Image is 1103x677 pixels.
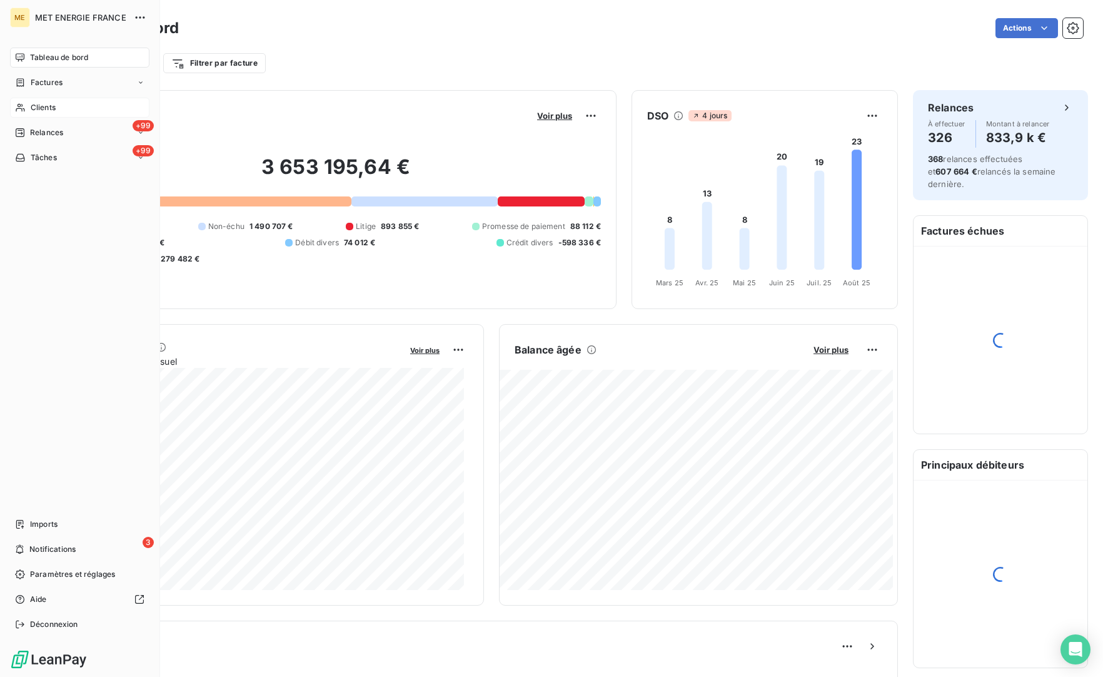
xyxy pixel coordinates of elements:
span: Tâches [31,152,57,163]
span: Montant à relancer [986,120,1050,128]
span: 88 112 € [570,221,601,232]
a: Factures [10,73,149,93]
span: Paramètres et réglages [30,569,115,580]
span: 4 jours [688,110,731,121]
span: Factures [31,77,63,88]
a: +99Relances [10,123,149,143]
button: Filtrer par facture [163,53,266,73]
span: 1 490 707 € [249,221,293,232]
h6: DSO [647,108,668,123]
button: Actions [995,18,1058,38]
span: Relances [30,127,63,138]
tspan: Mai 25 [733,278,756,287]
span: 607 664 € [935,166,977,176]
div: ME [10,8,30,28]
span: À effectuer [928,120,965,128]
span: Litige [356,221,376,232]
span: +99 [133,120,154,131]
tspan: Juin 25 [769,278,795,287]
h4: 326 [928,128,965,148]
span: Voir plus [410,346,440,355]
span: -598 336 € [558,237,602,248]
a: Aide [10,589,149,609]
button: Voir plus [533,110,576,121]
h6: Factures échues [914,216,1087,246]
span: Débit divers [295,237,339,248]
span: +99 [133,145,154,156]
tspan: Août 25 [843,278,870,287]
a: Paramètres et réglages [10,564,149,584]
button: Voir plus [810,344,852,355]
span: Tableau de bord [30,52,88,63]
a: Tableau de bord [10,48,149,68]
span: 3 [143,537,154,548]
span: Aide [30,594,47,605]
span: relances effectuées et relancés la semaine dernière. [928,154,1056,189]
span: MET ENERGIE FRANCE [35,13,126,23]
a: Imports [10,514,149,534]
div: Open Intercom Messenger [1060,634,1090,664]
span: Chiffre d'affaires mensuel [71,355,401,368]
h6: Relances [928,100,974,115]
tspan: Juil. 25 [807,278,832,287]
a: Clients [10,98,149,118]
span: Non-échu [208,221,244,232]
h6: Balance âgée [515,342,582,357]
span: Déconnexion [30,619,78,630]
h2: 3 653 195,64 € [71,155,601,192]
h4: 833,9 k € [986,128,1050,148]
h6: Principaux débiteurs [914,450,1087,480]
span: Promesse de paiement [482,221,565,232]
span: 368 [928,154,943,164]
span: 893 855 € [381,221,419,232]
button: Voir plus [406,344,443,355]
img: Logo LeanPay [10,649,88,669]
span: Imports [30,519,58,530]
span: -279 482 € [157,253,200,265]
span: Crédit divers [506,237,553,248]
a: +99Tâches [10,148,149,168]
span: Voir plus [537,111,572,121]
span: Clients [31,102,56,113]
span: 74 012 € [344,237,375,248]
span: Voir plus [813,345,849,355]
tspan: Mars 25 [656,278,683,287]
tspan: Avr. 25 [695,278,718,287]
span: Notifications [29,544,76,555]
